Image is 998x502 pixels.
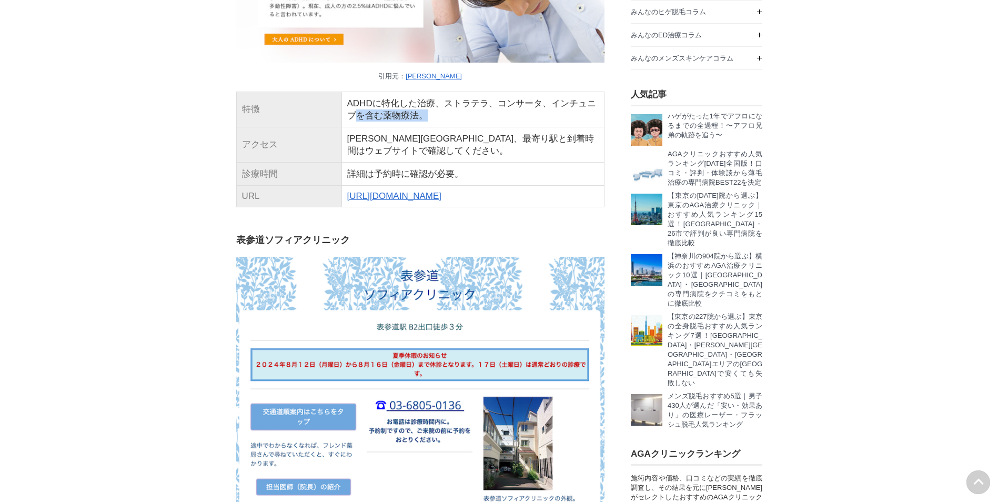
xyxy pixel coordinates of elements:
[668,391,762,429] p: メンズ脱毛おすすめ5選｜男子430人が選んだ「安い・効果あり」の医療レーザー・フラッシュ脱毛人気ランキング
[631,88,762,106] h3: 人気記事
[631,194,762,248] a: 東京タワー 【東京の[DATE]院から選ぶ】東京のAGA治療クリニック｜おすすめ人気ランキング15選！[GEOGRAPHIC_DATA]・26市で評判が良い専門病院を徹底比較
[668,191,762,248] p: 【東京の[DATE]院から選ぶ】東京のAGA治療クリニック｜おすすめ人気ランキング15選！[GEOGRAPHIC_DATA]・26市で評判が良い専門病院を徹底比較
[236,162,341,185] td: 診療時間
[631,24,762,46] a: みんなのED治療コラム
[631,194,662,225] img: 東京タワー
[631,394,662,426] img: メンズ脱毛おすすめクリニック
[631,315,662,346] img: 東京のメンズ脱毛、おすすめはどこ？
[631,1,762,23] a: みんなのヒゲ脱毛コラム
[668,149,762,187] p: AGAクリニックおすすめ人気ランキング[DATE]全国版！口コミ・評判・体験談から薄毛治療の専門病院BEST22を決定
[631,152,762,187] a: AGA治療のMOTEOおすすめクリニックランキング全国版 AGAクリニックおすすめ人気ランキング[DATE]全国版！口コミ・評判・体験談から薄毛治療の専門病院BEST22を決定
[631,47,762,69] a: みんなのメンズスキンケアコラム
[236,92,341,127] td: 特徴
[966,470,990,494] img: PAGE UP
[631,448,762,460] h3: AGAクリニックランキング
[347,191,441,201] a: [URL][DOMAIN_NAME]
[631,114,762,146] a: ハゲがたった1年えアフロになるまでの全過程 ハゲがたった1年でアフロになるまでの全過程！〜アフロ兄弟の軌跡を追う〜
[236,235,350,245] strong: 表参道ソフィアクリニック
[341,162,604,185] td: 詳細は予約時に確認が必要。
[631,152,662,184] img: AGA治療のMOTEOおすすめクリニックランキング全国版
[631,254,762,308] a: 海岸と高層ビルと観覧車と船 【神奈川の904院から選ぶ】横浜のおすすめAGA治療クリニック10選｜[GEOGRAPHIC_DATA]・[GEOGRAPHIC_DATA]の専門病院をクチコミをもと...
[631,114,662,146] img: ハゲがたった1年えアフロになるまでの全過程
[406,72,462,80] a: [PERSON_NAME]
[668,252,762,308] p: 【神奈川の904院から選ぶ】横浜のおすすめAGA治療クリニック10選｜[GEOGRAPHIC_DATA]・[GEOGRAPHIC_DATA]の専門病院をクチコミをもとに徹底比較
[236,127,341,162] td: アクセス
[668,312,762,388] p: 【東京の227院から選ぶ】東京の全身脱毛おすすめ人気ランキング7選！[GEOGRAPHIC_DATA]・[PERSON_NAME][GEOGRAPHIC_DATA]・[GEOGRAPHIC_DA...
[236,72,604,81] figcaption: 引用元：
[631,8,706,16] span: みんなのヒゲ脱毛コラム
[631,315,762,388] a: 東京のメンズ脱毛、おすすめはどこ？ 【東京の227院から選ぶ】東京の全身脱毛おすすめ人気ランキング7選！[GEOGRAPHIC_DATA]・[PERSON_NAME][GEOGRAPHIC_DA...
[341,92,604,127] td: ADHDに特化した治療、ストラテラ、コンサータ、インチュニブを含む薬物療法。
[631,254,662,286] img: 海岸と高層ビルと観覧車と船
[236,185,341,207] td: URL
[631,31,702,39] span: みんなのED治療コラム
[668,112,762,140] p: ハゲがたった1年でアフロになるまでの全過程！〜アフロ兄弟の軌跡を追う〜
[631,54,733,62] span: みんなのメンズスキンケアコラム
[341,127,604,162] td: [PERSON_NAME][GEOGRAPHIC_DATA]、最寄り駅と到着時間はウェブサイトで確認してください。
[631,394,762,429] a: メンズ脱毛おすすめクリニック メンズ脱毛おすすめ5選｜男子430人が選んだ「安い・効果あり」の医療レーザー・フラッシュ脱毛人気ランキング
